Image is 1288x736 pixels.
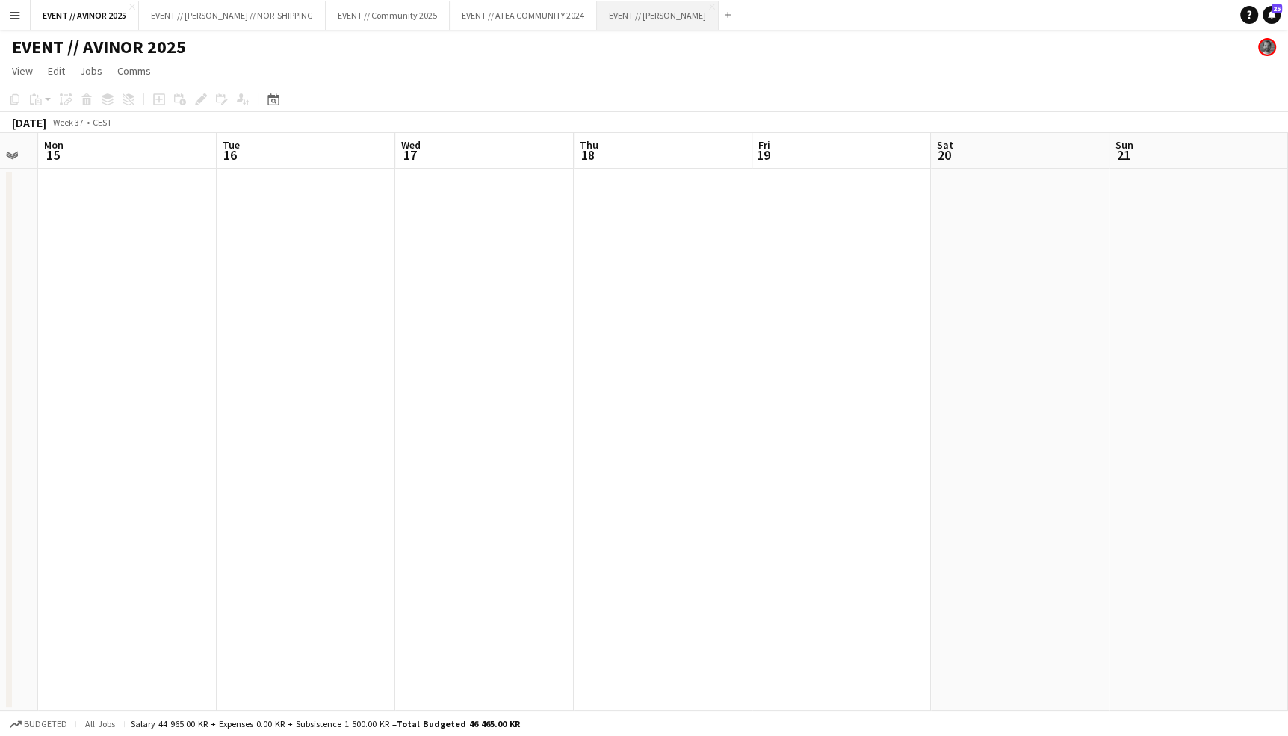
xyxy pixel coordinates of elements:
[82,718,118,729] span: All jobs
[139,1,326,30] button: EVENT // [PERSON_NAME] // NOR-SHIPPING
[1113,146,1133,164] span: 21
[935,146,953,164] span: 20
[111,61,157,81] a: Comms
[44,138,64,152] span: Mon
[48,64,65,78] span: Edit
[597,1,719,30] button: EVENT // [PERSON_NAME]
[74,61,108,81] a: Jobs
[12,64,33,78] span: View
[49,117,87,128] span: Week 37
[937,138,953,152] span: Sat
[450,1,597,30] button: EVENT // ATEA COMMUNITY 2024
[401,138,421,152] span: Wed
[117,64,151,78] span: Comms
[7,716,69,732] button: Budgeted
[1258,38,1276,56] app-user-avatar: Tarjei Tuv
[758,138,770,152] span: Fri
[397,718,520,729] span: Total Budgeted 46 465.00 KR
[756,146,770,164] span: 19
[12,115,46,130] div: [DATE]
[6,61,39,81] a: View
[31,1,139,30] button: EVENT // AVINOR 2025
[12,36,186,58] h1: EVENT // AVINOR 2025
[1263,6,1281,24] a: 25
[220,146,240,164] span: 16
[399,146,421,164] span: 17
[578,146,598,164] span: 18
[93,117,112,128] div: CEST
[24,719,67,729] span: Budgeted
[1115,138,1133,152] span: Sun
[42,61,71,81] a: Edit
[223,138,240,152] span: Tue
[42,146,64,164] span: 15
[80,64,102,78] span: Jobs
[326,1,450,30] button: EVENT // Community 2025
[1272,4,1282,13] span: 25
[580,138,598,152] span: Thu
[131,718,520,729] div: Salary 44 965.00 KR + Expenses 0.00 KR + Subsistence 1 500.00 KR =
